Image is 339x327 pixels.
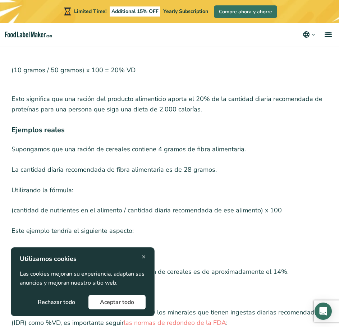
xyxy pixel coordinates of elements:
[12,205,327,216] p: (cantidad de nutrientes en el alimento / cantidad diaria recomendada de ese alimento) x 100
[12,246,327,257] p: (4 gramos / 28 gramos) x 100
[163,8,208,15] span: Yearly Subscription
[124,318,226,327] a: las normas de redondeo de la FDA
[12,94,327,115] p: Esto significa que una ración del producto alimenticio aporta el 20% de la cantidad diaria recome...
[20,254,77,263] strong: Utilizamos cookies
[12,125,65,135] strong: Ejemplos reales
[20,270,146,288] p: Las cookies mejoran su experiencia, adaptan sus anuncios y mejoran nuestro sitio web.
[12,144,327,155] p: Supongamos que una ración de cereales contiene 4 gramos de fibra alimentaria.
[26,295,87,309] button: Rechazar todo
[88,295,146,309] button: Aceptar todo
[315,303,332,320] div: Open Intercom Messenger
[12,185,327,195] p: Utilizando la fórmula:
[12,165,327,175] p: La cantidad diaria recomendada de fibra alimentaria es de 28 gramos.
[142,252,146,262] span: ×
[110,6,160,17] span: Additional 15% OFF
[214,5,277,18] a: Compre ahora y ahorre
[12,56,327,84] p: (10 gramos / 50 gramos) x 100 = 20% VD
[12,226,327,236] p: Este ejemplo tendría el siguiente aspecto:
[12,267,327,277] p: Así pues, el %VD de fibra dietética en esta ración de cereales es de aproximadamente el 14%.
[74,8,106,15] span: Limited Time!
[316,23,339,46] a: menu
